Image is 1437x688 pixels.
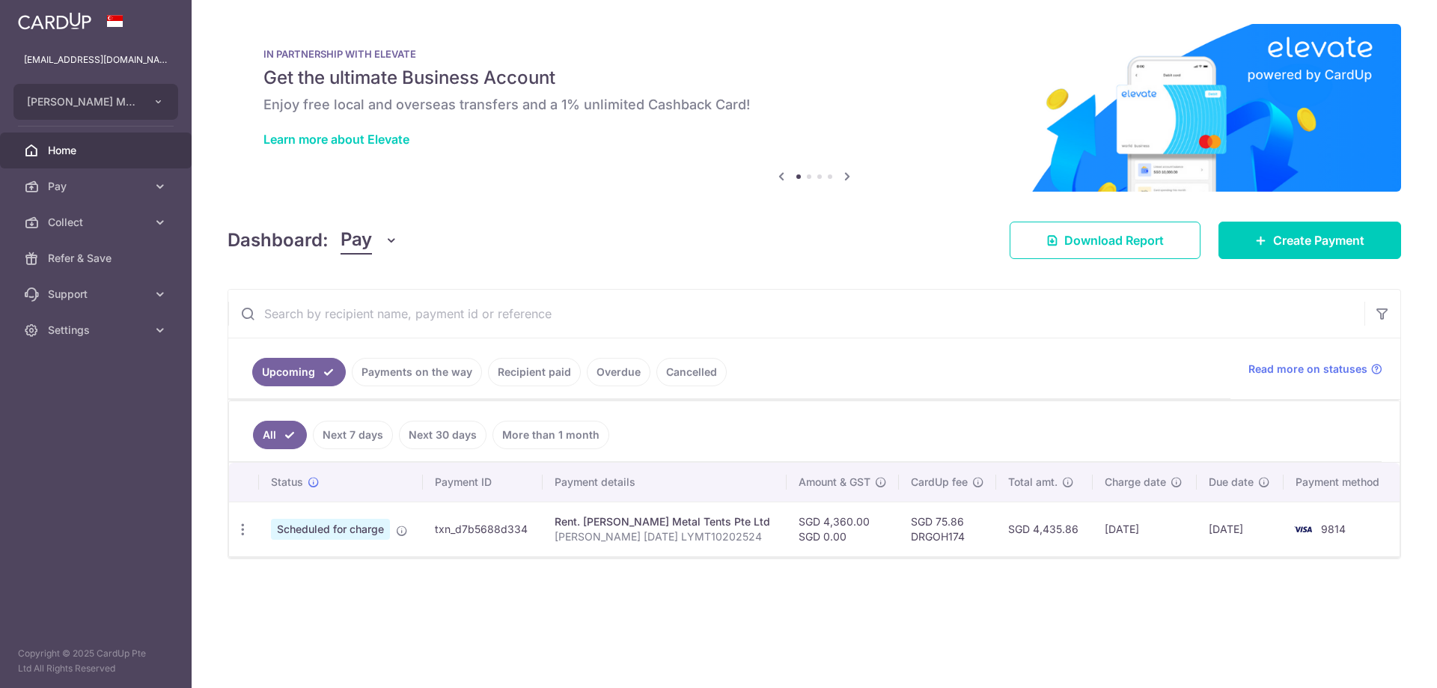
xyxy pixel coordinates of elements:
[1248,362,1382,377] a: Read more on statuses
[899,502,996,556] td: SGD 75.86 DRGOH174
[228,24,1401,192] img: Renovation banner
[48,323,147,338] span: Settings
[996,502,1093,556] td: SGD 4,435.86
[543,463,787,502] th: Payment details
[228,290,1364,338] input: Search by recipient name, payment id or reference
[27,94,138,109] span: [PERSON_NAME] MANAGEMENT CONSULTANCY (S) PTE. LTD.
[48,251,147,266] span: Refer & Save
[313,421,393,449] a: Next 7 days
[271,475,303,490] span: Status
[492,421,609,449] a: More than 1 month
[555,529,775,544] p: [PERSON_NAME] [DATE] LYMT10202524
[18,12,91,30] img: CardUp
[423,502,542,556] td: txn_d7b5688d334
[352,358,482,386] a: Payments on the way
[799,475,870,490] span: Amount & GST
[787,502,899,556] td: SGD 4,360.00 SGD 0.00
[263,48,1365,60] p: IN PARTNERSHIP WITH ELEVATE
[399,421,486,449] a: Next 30 days
[1105,475,1166,490] span: Charge date
[1064,231,1164,249] span: Download Report
[555,514,775,529] div: Rent. [PERSON_NAME] Metal Tents Pte Ltd
[263,96,1365,114] h6: Enjoy free local and overseas transfers and a 1% unlimited Cashback Card!
[252,358,346,386] a: Upcoming
[341,226,372,255] span: Pay
[1197,502,1284,556] td: [DATE]
[1209,475,1254,490] span: Due date
[263,66,1365,90] h5: Get the ultimate Business Account
[48,179,147,194] span: Pay
[1008,475,1058,490] span: Total amt.
[1218,222,1401,259] a: Create Payment
[24,52,168,67] p: [EMAIL_ADDRESS][DOMAIN_NAME]
[228,227,329,254] h4: Dashboard:
[911,475,968,490] span: CardUp fee
[13,84,178,120] button: [PERSON_NAME] MANAGEMENT CONSULTANCY (S) PTE. LTD.
[48,215,147,230] span: Collect
[488,358,581,386] a: Recipient paid
[1273,231,1364,249] span: Create Payment
[656,358,727,386] a: Cancelled
[1284,463,1400,502] th: Payment method
[1321,523,1346,535] span: 9814
[341,226,398,255] button: Pay
[1010,222,1200,259] a: Download Report
[271,519,390,540] span: Scheduled for charge
[48,143,147,158] span: Home
[1341,643,1422,681] iframe: Opens a widget where you can find more information
[253,421,307,449] a: All
[423,463,542,502] th: Payment ID
[1248,362,1367,377] span: Read more on statuses
[587,358,650,386] a: Overdue
[48,287,147,302] span: Support
[1093,502,1197,556] td: [DATE]
[263,132,409,147] a: Learn more about Elevate
[1288,520,1318,538] img: Bank Card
